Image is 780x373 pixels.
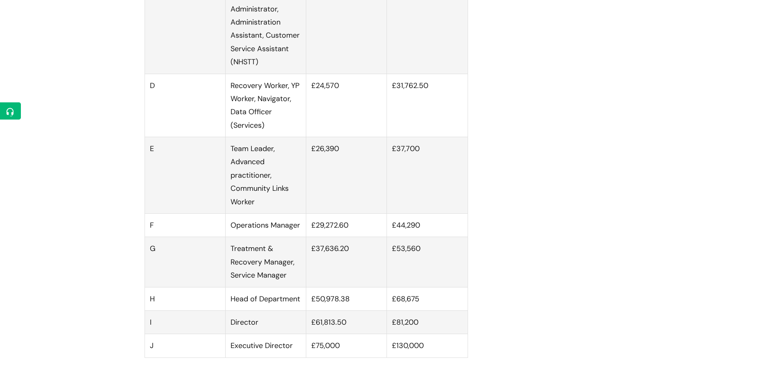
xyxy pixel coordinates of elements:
td: £68,675 [387,287,468,310]
td: Treatment & Recovery Manager, Service Manager [225,237,306,287]
td: G [145,237,225,287]
td: F [145,214,225,237]
td: £37,700 [387,137,468,214]
td: £81,200 [387,310,468,334]
td: Operations Manager [225,214,306,237]
td: £37,636.20 [306,237,387,287]
td: £44,290 [387,214,468,237]
td: E [145,137,225,214]
td: £24,570 [306,74,387,137]
td: £31,762.50 [387,74,468,137]
td: Recovery Worker, YP Worker, Navigator, Data Officer (Services) [225,74,306,137]
td: £61,813.50 [306,310,387,334]
td: £53,560 [387,237,468,287]
td: £50,978.38 [306,287,387,310]
td: Director [225,310,306,334]
td: £130,000 [387,334,468,357]
td: £29,272.60 [306,214,387,237]
td: D [145,74,225,137]
td: Head of Department [225,287,306,310]
td: Team Leader, Advanced practitioner, Community Links Worker [225,137,306,214]
td: £26,390 [306,137,387,214]
td: J [145,334,225,357]
td: I [145,310,225,334]
td: £75,000 [306,334,387,357]
td: H [145,287,225,310]
td: Executive Director [225,334,306,357]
